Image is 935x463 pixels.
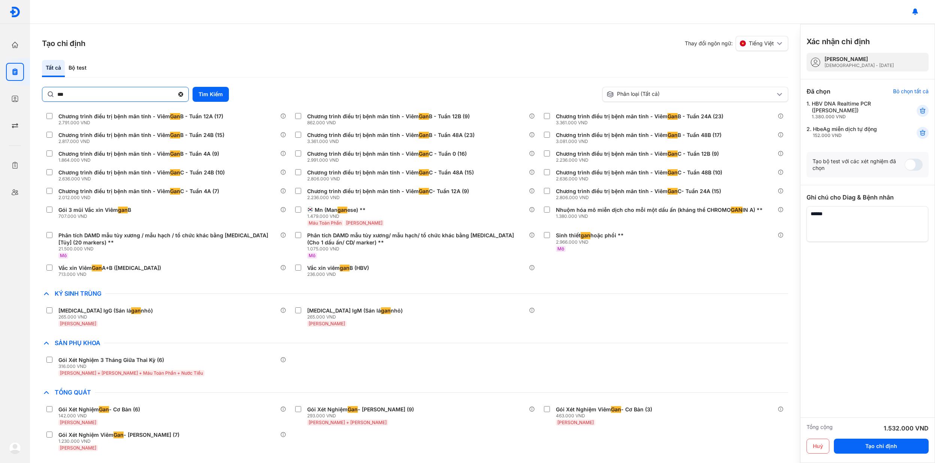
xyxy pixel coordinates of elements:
span: [PERSON_NAME] + [PERSON_NAME] [309,420,387,425]
div: Bộ test [65,60,90,77]
span: [PERSON_NAME] [557,420,594,425]
div: Bỏ chọn tất cả [893,88,929,95]
div: Chương trình điều trị bệnh mãn tính - Viêm B - Tuần 24B (15) [58,132,224,138]
span: [PERSON_NAME] [346,220,382,226]
div: 2.806.000 VND [307,176,477,182]
span: Gan [668,132,678,138]
span: [PERSON_NAME] [60,445,96,451]
span: Mô [60,253,67,258]
span: gan [118,207,128,213]
div: 316.000 VND [58,363,206,369]
span: Gan [668,113,678,120]
div: [MEDICAL_DATA] IgG (Sán lá nhỏ) [58,307,153,314]
span: Gan [170,113,180,120]
div: 3.081.000 VND [556,138,724,144]
div: Phân tích DAMD mẫu tủy xương/ mẫu hạch/ tổ chức khác bằng [MEDICAL_DATA] (Cho 1 dấu ấn/ CD/ marke... [307,232,526,246]
span: Sản Phụ Khoa [51,339,104,347]
div: Gói Xét Nghiệm - Cơ Bản (6) [58,406,140,413]
div: 1.380.000 VND [812,114,898,120]
span: gan [340,265,350,271]
div: Vắc xin Viêm A+B ([MEDICAL_DATA]) [58,265,161,271]
div: 2.991.000 VND [307,157,470,163]
div: Chương trình điều trị bệnh mãn tính - Viêm C - Tuần 4A (7) [58,188,219,195]
div: 463.000 VND [556,413,655,419]
div: Thay đổi ngôn ngữ: [685,36,788,51]
div: Tất cả [42,60,65,77]
span: Gan [114,432,124,438]
div: [MEDICAL_DATA] IgM (Sán lá nhỏ) [307,307,403,314]
div: 2.636.000 VND [556,176,725,182]
div: 293.000 VND [307,413,417,419]
div: 1. [807,100,898,120]
span: Gan [348,406,358,413]
div: Đã chọn [807,87,830,96]
div: 713.000 VND [58,271,164,277]
div: Sinh thiết hoặc phổi ** [556,232,624,239]
span: Gan [419,150,429,157]
span: Gan [419,113,429,120]
span: gan [381,307,391,314]
span: Tiếng Việt [749,40,774,47]
div: HbeAg miễn dịch tự động [813,126,877,138]
div: 21.500.000 VND [58,246,280,252]
span: Gan [668,169,678,176]
button: Tạo chỉ định [834,439,929,454]
div: Chương trình điều trị bệnh mãn tính - Viêm C- Tuần 12A (9) [307,188,469,195]
div: Chương trình điều trị bệnh mãn tính - Viêm C - Tuần 48A (15) [307,169,474,176]
div: 2.817.000 VND [58,138,227,144]
span: Gan [92,265,102,271]
span: [PERSON_NAME] + [PERSON_NAME] + Máu Toàn Phần + Nước Tiểu [60,370,203,376]
img: logo [9,6,21,18]
div: 1.230.000 VND [58,438,182,444]
div: 3.361.000 VND [307,138,478,144]
div: 2. [807,126,898,138]
div: 3.361.000 VND [556,120,726,126]
div: 2.791.000 VND [58,120,226,126]
span: Gan [170,132,180,138]
span: [PERSON_NAME] [60,321,96,326]
div: Chương trình điều trị bệnh mãn tính - Viêm C- Tuần 24A (15) [556,188,721,195]
div: Ghi chú cho Diag & Bệnh nhân [807,193,929,202]
div: 2.012.000 VND [58,195,222,201]
div: Phân tích DAMD mẫu tủy xương / mẫu hạch / tổ chức khác bằng [MEDICAL_DATA] [Tủy] (20 markers) ** [58,232,277,246]
div: Gói Xét Nghiệm Viêm - Cơ Bản (3) [556,406,652,413]
span: Gan [611,406,621,413]
div: 152.000 VND [813,132,877,138]
div: Chương trình điều trị bệnh mãn tính - Viêm B - Tuần 24A (23) [556,113,723,120]
span: Gan [170,150,180,157]
div: 2.636.000 VND [58,176,228,182]
span: GAN [731,207,742,213]
div: 142.000 VND [58,413,143,419]
span: Gan [170,169,180,176]
div: Vắc xin viêm B (HBV) [307,265,369,271]
button: Huỷ [807,439,829,454]
button: Tìm Kiếm [193,87,229,102]
span: gan [581,232,590,239]
span: [PERSON_NAME] [60,420,96,425]
div: Chương trình điều trị bệnh mãn tính - Viêm B - Tuần 4A (9) [58,150,219,157]
span: Gan [170,188,180,195]
div: [DEMOGRAPHIC_DATA] - [DATE] [824,63,894,68]
div: Phân loại (Tất cả) [606,91,775,98]
span: Mô [309,253,315,258]
div: 2.966.000 VND [556,239,627,245]
span: [PERSON_NAME] [309,321,345,326]
div: 1.479.000 VND [307,213,385,219]
h3: Tạo chỉ định [42,38,85,49]
div: 265.000 VND [307,314,406,320]
div: Gói Xét Nghiệm Viêm - [PERSON_NAME] (7) [58,432,179,438]
div: [PERSON_NAME] [824,56,894,63]
div: 1.532.000 VND [884,424,929,433]
div: 862.000 VND [307,120,473,126]
span: Máu Toàn Phần [309,220,342,226]
div: HBV DNA Realtime PCR ([PERSON_NAME]) [812,100,898,120]
div: 2.236.000 VND [307,195,472,201]
span: gan [338,207,347,213]
span: Gan [419,188,429,195]
div: Chương trình điều trị bệnh mãn tính - Viêm B - Tuần 12A (17) [58,113,223,120]
div: Nhuộm hóa mô miễn dịch cho mỗi một dấu ấn (kháng thể CHROMO IN A) ** [556,207,763,213]
span: Tổng Quát [51,389,95,396]
div: Chương trình điều trị bệnh mãn tính - Viêm C - Tuần 48B (10) [556,169,722,176]
div: Chương trình điều trị bệnh mãn tính - Viêm C - Tuần 12B (9) [556,150,719,157]
div: Chương trình điều trị bệnh mãn tính - Viêm B - Tuần 48A (23) [307,132,475,138]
